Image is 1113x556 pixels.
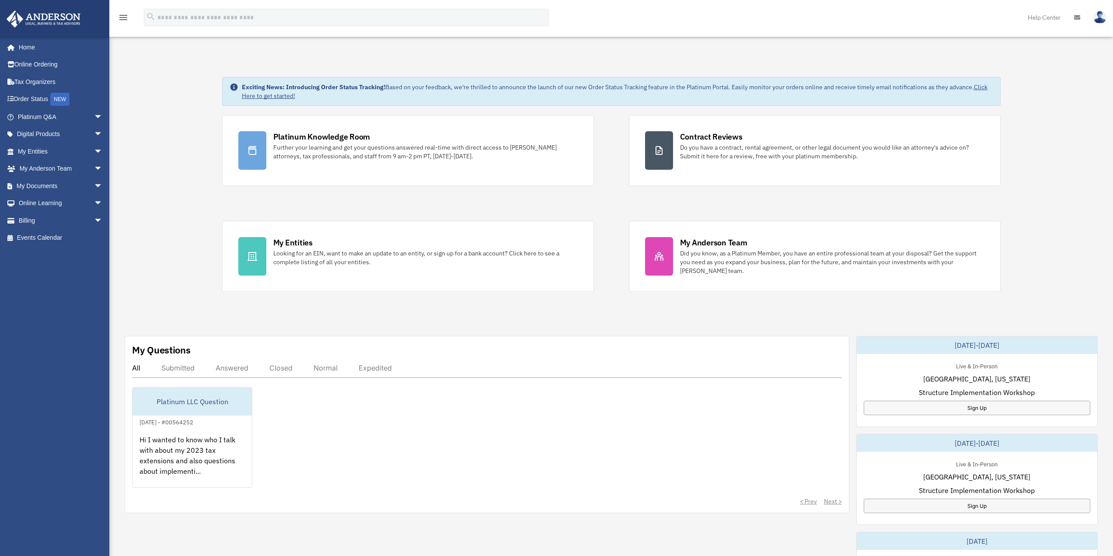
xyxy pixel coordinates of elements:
[864,401,1090,415] a: Sign Up
[273,249,578,266] div: Looking for an EIN, want to make an update to an entity, or sign up for a bank account? Click her...
[680,249,984,275] div: Did you know, as a Platinum Member, you have an entire professional team at your disposal? Get th...
[6,212,116,229] a: Billingarrow_drop_down
[118,12,129,23] i: menu
[94,212,112,230] span: arrow_drop_down
[269,364,293,372] div: Closed
[132,387,252,488] a: Platinum LLC Question[DATE] - #00564252Hi I wanted to know who I talk with about my 2023 tax exte...
[50,93,70,106] div: NEW
[680,143,984,161] div: Do you have a contract, rental agreement, or other legal document you would like an attorney's ad...
[133,388,252,416] div: Platinum LLC Question
[242,83,385,91] strong: Exciting News: Introducing Order Status Tracking!
[132,364,140,372] div: All
[923,374,1030,384] span: [GEOGRAPHIC_DATA], [US_STATE]
[4,10,83,28] img: Anderson Advisors Platinum Portal
[857,532,1097,550] div: [DATE]
[146,12,156,21] i: search
[273,237,313,248] div: My Entities
[680,131,743,142] div: Contract Reviews
[133,427,252,496] div: Hi I wanted to know who I talk with about my 2023 tax extensions and also questions about impleme...
[273,131,370,142] div: Platinum Knowledge Room
[94,143,112,161] span: arrow_drop_down
[161,364,195,372] div: Submitted
[94,160,112,178] span: arrow_drop_down
[6,126,116,143] a: Digital Productsarrow_drop_down
[6,160,116,178] a: My Anderson Teamarrow_drop_down
[949,459,1005,468] div: Live & In-Person
[6,229,116,247] a: Events Calendar
[6,195,116,212] a: Online Learningarrow_drop_down
[949,361,1005,370] div: Live & In-Person
[242,83,993,100] div: Based on your feedback, we're thrilled to announce the launch of our new Order Status Tracking fe...
[864,499,1090,513] a: Sign Up
[919,485,1035,496] span: Structure Implementation Workshop
[222,115,594,186] a: Platinum Knowledge Room Further your learning and get your questions answered real-time with dire...
[222,221,594,292] a: My Entities Looking for an EIN, want to make an update to an entity, or sign up for a bank accoun...
[629,221,1001,292] a: My Anderson Team Did you know, as a Platinum Member, you have an entire professional team at your...
[680,237,747,248] div: My Anderson Team
[6,38,112,56] a: Home
[6,143,116,160] a: My Entitiesarrow_drop_down
[242,83,987,100] a: Click Here to get started!
[1093,11,1106,24] img: User Pic
[923,472,1030,482] span: [GEOGRAPHIC_DATA], [US_STATE]
[857,336,1097,354] div: [DATE]-[DATE]
[133,417,200,426] div: [DATE] - #00564252
[94,195,112,213] span: arrow_drop_down
[273,143,578,161] div: Further your learning and get your questions answered real-time with direct access to [PERSON_NAM...
[6,73,116,91] a: Tax Organizers
[6,91,116,108] a: Order StatusNEW
[132,343,191,357] div: My Questions
[6,177,116,195] a: My Documentsarrow_drop_down
[216,364,248,372] div: Answered
[857,434,1097,452] div: [DATE]-[DATE]
[6,108,116,126] a: Platinum Q&Aarrow_drop_down
[314,364,338,372] div: Normal
[118,15,129,23] a: menu
[919,387,1035,398] span: Structure Implementation Workshop
[359,364,392,372] div: Expedited
[6,56,116,73] a: Online Ordering
[94,177,112,195] span: arrow_drop_down
[94,108,112,126] span: arrow_drop_down
[629,115,1001,186] a: Contract Reviews Do you have a contract, rental agreement, or other legal document you would like...
[94,126,112,143] span: arrow_drop_down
